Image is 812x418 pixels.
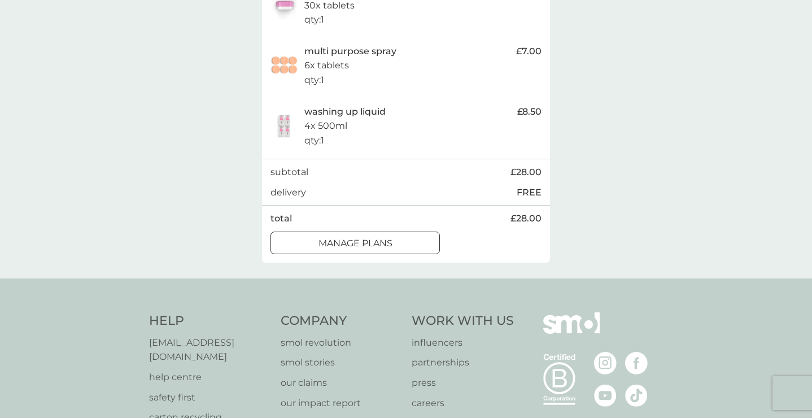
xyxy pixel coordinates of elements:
[412,312,514,330] h4: Work With Us
[543,312,600,351] img: smol
[516,44,542,59] span: £7.00
[304,104,386,119] p: washing up liquid
[318,236,392,251] p: manage plans
[149,336,269,364] a: [EMAIL_ADDRESS][DOMAIN_NAME]
[270,232,440,254] button: manage plans
[412,355,514,370] a: partnerships
[304,44,396,59] p: multi purpose spray
[594,384,617,407] img: visit the smol Youtube page
[270,211,292,226] p: total
[517,185,542,200] p: FREE
[270,185,306,200] p: delivery
[304,133,324,148] p: qty : 1
[281,355,401,370] a: smol stories
[281,312,401,330] h4: Company
[510,211,542,226] span: £28.00
[149,370,269,385] a: help centre
[412,376,514,390] a: press
[281,396,401,411] a: our impact report
[149,312,269,330] h4: Help
[304,12,324,27] p: qty : 1
[304,73,324,88] p: qty : 1
[149,390,269,405] a: safety first
[517,104,542,119] span: £8.50
[304,119,347,133] p: 4x 500ml
[625,352,648,375] img: visit the smol Facebook page
[270,165,308,180] p: subtotal
[304,58,349,73] p: 6x tablets
[625,384,648,407] img: visit the smol Tiktok page
[281,376,401,390] a: our claims
[281,336,401,350] a: smol revolution
[510,165,542,180] span: £28.00
[594,352,617,375] img: visit the smol Instagram page
[412,336,514,350] a: influencers
[412,396,514,411] a: careers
